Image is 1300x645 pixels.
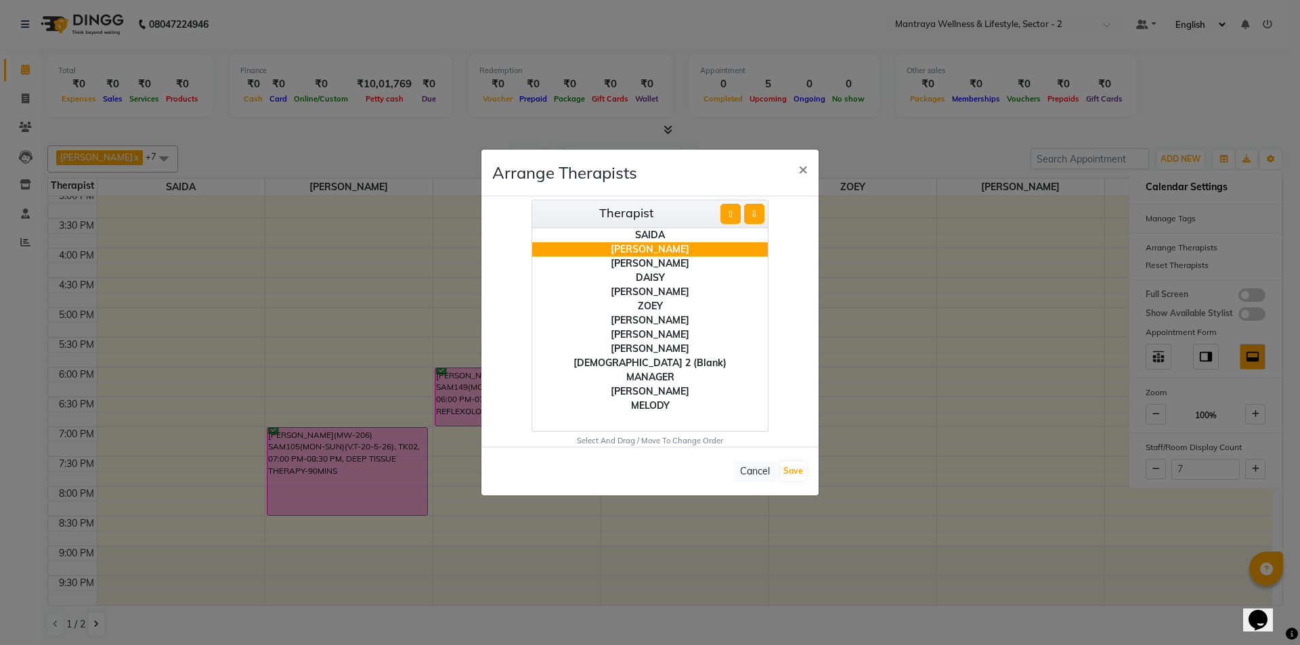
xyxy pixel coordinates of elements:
div: ZOEY [532,299,768,313]
div: SAIDA [532,228,768,242]
button: ⇩ [744,204,764,224]
button: Cancel [734,461,776,482]
div: [PERSON_NAME] [532,313,768,328]
h4: Arrange Therapists [492,160,637,185]
div: DAISY [532,271,768,285]
span: × [798,158,808,179]
label: Therapist [599,204,653,222]
div: [DEMOGRAPHIC_DATA] 2 (Blank) [532,356,768,370]
div: [PERSON_NAME] [532,328,768,342]
div: [PERSON_NAME] [532,342,768,356]
div: MELODY [532,399,768,413]
div: Select And Drag / Move To Change Order [481,435,819,447]
button: Close [787,150,819,187]
div: [PERSON_NAME] [532,257,768,271]
button: ⇧ [720,204,741,224]
button: Save [780,462,806,481]
div: [PERSON_NAME] [532,242,768,257]
div: MANAGER [532,370,768,384]
div: [PERSON_NAME] [532,384,768,399]
iframe: chat widget [1243,591,1286,631]
div: [PERSON_NAME] [532,285,768,299]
